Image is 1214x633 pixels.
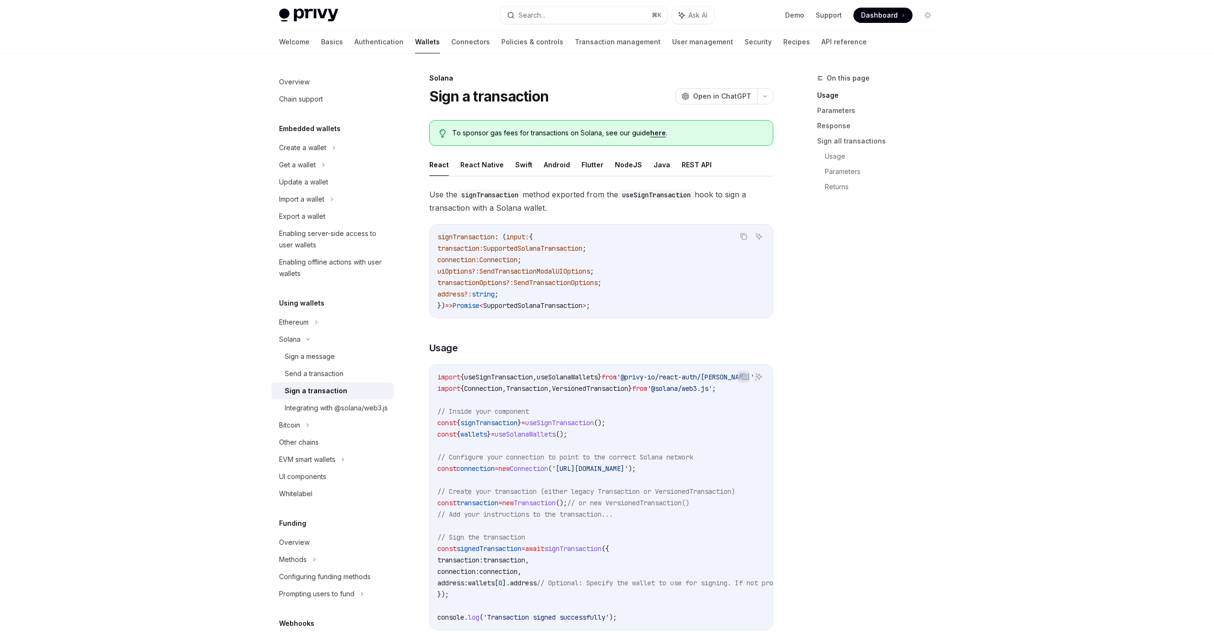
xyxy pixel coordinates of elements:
span: transaction [483,556,525,564]
span: import [437,384,460,393]
span: signedTransaction [457,544,521,553]
button: Ask AI [672,7,714,24]
span: Promise [453,301,479,310]
a: Whitelabel [271,485,394,502]
span: await [525,544,544,553]
span: from [632,384,647,393]
button: NodeJS [615,153,642,176]
span: ; [518,255,521,264]
span: const [437,544,457,553]
a: Welcome [279,31,310,53]
span: { [457,430,460,439]
span: (); [556,499,567,507]
span: SupportedSolanaTransaction [483,301,582,310]
span: (); [594,419,605,427]
span: new [502,499,514,507]
button: Ask AI [753,370,765,383]
span: ); [628,464,636,473]
span: const [437,464,457,473]
a: Chain support [271,91,394,108]
span: { [460,373,464,381]
div: Enabling offline actions with user wallets [279,256,388,279]
div: Solana [279,334,301,345]
a: Export a wallet [271,208,394,225]
div: Create a wallet [279,142,326,153]
code: useSignTransaction [618,190,695,200]
span: address [437,290,464,298]
span: = [495,464,498,473]
span: // Sign the transaction [437,533,525,541]
div: Other chains [279,437,319,448]
span: new [498,464,510,473]
span: Ask AI [688,10,707,20]
a: Parameters [817,103,943,118]
span: // Optional: Specify the wallet to use for signing. If not provided, the first wallet will be used. [537,579,914,587]
span: ?: [506,278,514,287]
span: => [445,301,453,310]
button: Toggle dark mode [920,8,935,23]
span: SupportedSolanaTransaction [483,244,582,253]
span: ; [712,384,716,393]
a: Recipes [783,31,810,53]
div: Solana [429,73,773,83]
span: > [582,301,586,310]
span: '@solana/web3.js' [647,384,712,393]
span: uiOptions [437,267,472,276]
div: Import a wallet [279,194,324,205]
svg: Tip [439,129,446,138]
span: }); [437,590,449,599]
h5: Funding [279,518,306,529]
span: // Inside your component [437,407,529,416]
a: Authentication [354,31,404,53]
span: [ [495,579,498,587]
span: Connection [479,255,518,264]
a: Support [816,10,842,20]
span: // or new VersionedTransaction() [567,499,689,507]
a: Usage [825,149,943,164]
div: Whitelabel [279,488,312,500]
div: Configuring funding methods [279,571,371,582]
span: , [533,373,537,381]
span: connection [479,567,518,576]
h1: Sign a transaction [429,88,549,105]
div: Overview [279,76,310,88]
span: console [437,613,464,622]
a: Sign a transaction [271,382,394,399]
h5: Embedded wallets [279,123,341,134]
a: Enabling offline actions with user wallets [271,254,394,282]
span: log [468,613,479,622]
a: Transaction management [575,31,661,53]
div: Methods [279,554,307,565]
span: ({ [602,544,609,553]
div: Integrating with @solana/web3.js [285,402,388,414]
h5: Using wallets [279,297,324,309]
a: Sign a message [271,348,394,365]
span: transaction [437,244,479,253]
span: : ( [495,233,506,241]
span: wallets [468,579,495,587]
span: useSignTransaction [525,419,594,427]
span: address: [437,579,468,587]
div: UI components [279,471,326,482]
span: = [491,430,495,439]
span: ( [548,464,552,473]
span: ; [582,244,586,253]
span: = [521,419,525,427]
a: Policies & controls [501,31,563,53]
span: VersionedTransaction [552,384,628,393]
span: Connection [464,384,502,393]
span: Use the method exported from the hook to sign a transaction with a Solana wallet. [429,188,773,214]
span: To sponsor gas fees for transactions on Solana, see our guide . [452,128,763,138]
span: import [437,373,460,381]
a: Response [817,118,943,133]
span: signTransaction [544,544,602,553]
span: const [437,419,457,427]
div: Chain support [279,93,323,105]
span: Transaction [514,499,556,507]
span: < [479,301,483,310]
a: Overview [271,534,394,551]
button: Copy the contents from the code block [737,370,750,383]
span: }) [437,301,445,310]
span: , [548,384,552,393]
a: Usage [817,88,943,103]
